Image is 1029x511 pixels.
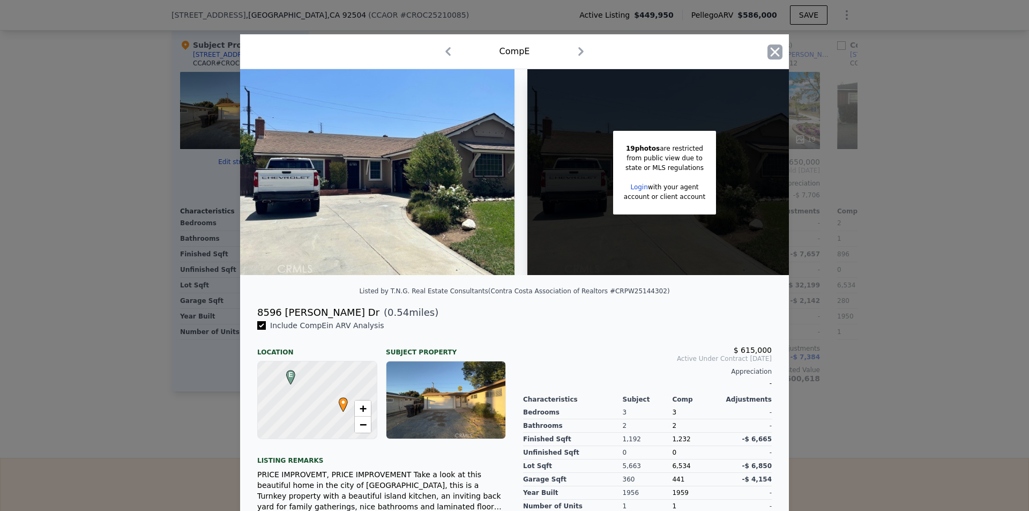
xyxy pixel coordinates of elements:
[672,419,722,433] div: 2
[240,69,514,275] img: Property Img
[387,307,409,318] span: 0.54
[523,460,623,473] div: Lot Sqft
[630,183,647,191] a: Login
[722,406,772,419] div: -
[672,476,684,483] span: 441
[523,395,623,404] div: Characteristics
[624,144,705,153] div: are restricted
[623,419,673,433] div: 2
[523,406,623,419] div: Bedrooms
[336,394,351,410] span: •
[266,321,389,330] span: Include Comp E in ARV Analysis
[523,446,623,460] div: Unfinished Sqft
[722,419,772,433] div: -
[672,462,690,470] span: 6,534
[284,370,290,376] div: E
[623,406,673,419] div: 3
[742,435,772,443] span: -$ 6,665
[623,460,673,473] div: 5,663
[626,145,660,152] span: 19 photos
[257,305,379,320] div: 8596 [PERSON_NAME] Dr
[623,433,673,446] div: 1,192
[523,376,772,391] div: -
[257,448,506,465] div: Listing remarks
[672,395,722,404] div: Comp
[523,486,623,500] div: Year Built
[672,435,690,443] span: 1,232
[742,462,772,470] span: -$ 6,850
[523,473,623,486] div: Garage Sqft
[672,449,676,456] span: 0
[734,346,772,354] span: $ 615,000
[623,446,673,460] div: 0
[360,418,367,431] span: −
[624,192,705,202] div: account or client account
[257,339,377,357] div: Location
[624,153,705,163] div: from public view due to
[624,163,705,173] div: state or MLS regulations
[359,287,669,295] div: Listed by T.N.G. Real Estate Consultants (Contra Costa Association of Realtors #CRPW25144302)
[355,417,371,433] a: Zoom out
[648,183,699,191] span: with your agent
[284,370,298,380] span: E
[672,486,722,500] div: 1959
[672,409,676,416] span: 3
[523,354,772,363] span: Active Under Contract [DATE]
[742,476,772,483] span: -$ 4,154
[336,397,342,404] div: •
[379,305,438,320] span: ( miles)
[623,395,673,404] div: Subject
[722,395,772,404] div: Adjustments
[722,486,772,500] div: -
[523,367,772,376] div: Appreciation
[360,402,367,415] span: +
[355,401,371,417] a: Zoom in
[722,446,772,460] div: -
[523,419,623,433] div: Bathrooms
[623,473,673,486] div: 360
[623,486,673,500] div: 1956
[523,433,623,446] div: Finished Sqft
[386,339,506,357] div: Subject Property
[499,45,530,58] div: Comp E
